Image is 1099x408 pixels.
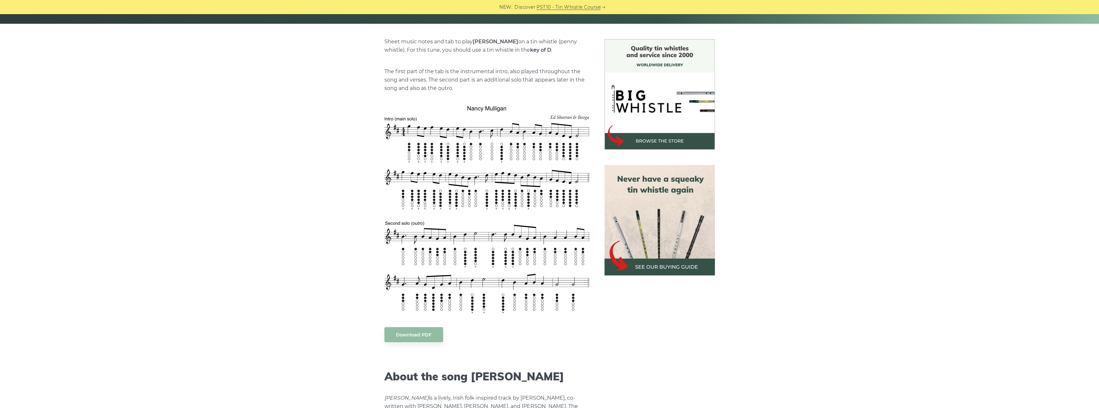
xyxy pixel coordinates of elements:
[605,165,715,275] img: tin whistle buying guide
[384,67,589,92] p: The first part of the tab is the instrumental intro, also played throughout the song and verses. ...
[384,327,443,342] a: Download PDF
[537,4,601,11] a: PST10 - Tin Whistle Course
[605,39,715,150] img: BigWhistle Tin Whistle Store
[514,4,536,11] span: Discover
[473,39,518,45] strong: [PERSON_NAME]
[384,38,589,54] p: Sheet music notes and tab to play on a tin whistle (penny whistle). For this tune, you should use...
[530,47,551,53] strong: key of D
[384,370,589,383] h2: About the song [PERSON_NAME]
[499,4,512,11] span: NEW:
[384,106,589,314] img: Nancy Mulligan Tin Whistle Tab & Sheet Music
[384,395,429,401] em: [PERSON_NAME]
